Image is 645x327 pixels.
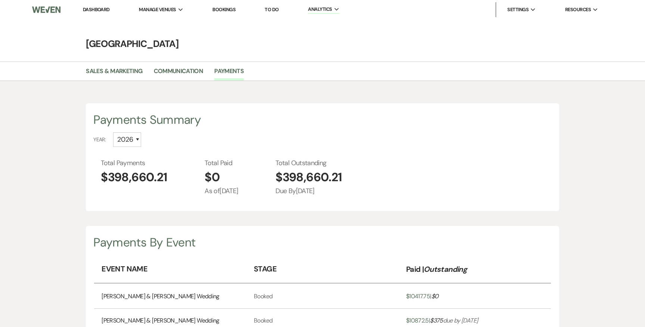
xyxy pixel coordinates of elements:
[430,317,443,324] span: $ 375
[86,66,142,81] a: Sales & Marketing
[139,6,176,13] span: Manage Venues
[431,292,439,300] span: $ 0
[205,158,238,168] span: Total Paid
[93,136,106,144] span: Year:
[406,292,430,300] span: $ 10417.75
[430,317,478,324] i: due by [DATE]
[205,168,238,186] span: $0
[275,158,342,168] span: Total Outstanding
[93,111,551,129] div: Payments Summary
[406,292,438,301] a: $10417.75|$0
[424,264,467,274] em: Outstanding
[102,316,219,325] a: [PERSON_NAME] & [PERSON_NAME] Wedding
[93,233,551,251] div: Payments By Event
[308,6,332,13] span: Analytics
[406,316,478,325] a: $10872.5|$375due by [DATE]
[32,2,60,18] img: Weven Logo
[214,66,244,81] a: Payments
[406,317,429,324] span: $ 10872.5
[507,6,529,13] span: Settings
[101,168,167,186] span: $398,660.21
[154,66,203,81] a: Communication
[102,292,219,301] a: [PERSON_NAME] & [PERSON_NAME] Wedding
[54,37,591,50] h4: [GEOGRAPHIC_DATA]
[94,256,246,284] th: Event Name
[406,263,467,275] p: Paid |
[275,186,342,196] span: Due By [DATE]
[275,168,342,186] span: $398,660.21
[565,6,591,13] span: Resources
[205,186,238,196] span: As of [DATE]
[246,256,399,284] th: Stage
[246,284,399,309] td: Booked
[83,6,110,13] a: Dashboard
[101,158,167,168] span: Total Payments
[265,6,278,13] a: To Do
[212,6,236,13] a: Bookings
